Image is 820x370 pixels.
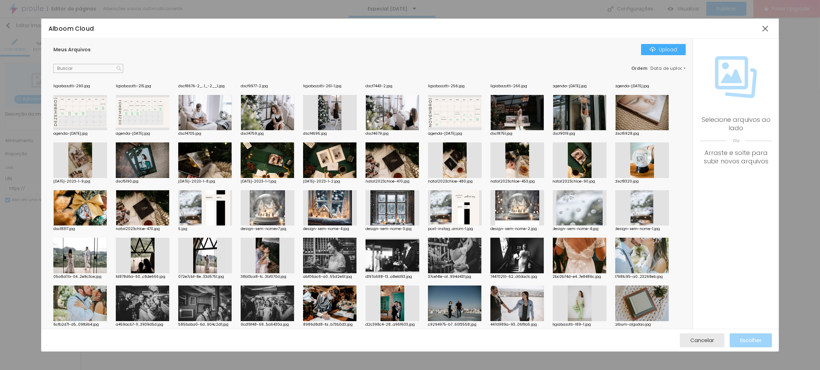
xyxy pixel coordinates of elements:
div: 072e7cbf-8e...33d5751.jpg [178,275,232,279]
div: dscf6928.jpg [615,132,669,135]
span: Data de upload [650,66,687,71]
div: 5.jpg [178,227,232,231]
div: ligiabazotti-261-1.jpg [303,84,357,88]
div: 585baba0-6d...904c2df.jpg [178,323,232,326]
div: ligiabazotti-256.jpg [428,84,482,88]
div: album-algodao.jpg [615,323,669,326]
div: dscf8676-2_...1_-2__1.jpg [178,84,232,88]
div: agenda-[DATE].jpg [615,84,669,88]
span: Cancelar [690,337,714,343]
div: 1798fc95-a0...23268eb.jpg [615,275,669,279]
div: 74470210-62...d0dac1c.jpg [490,275,544,279]
img: Icone [116,66,121,71]
div: 447d989a-93...06f1fa5.jpg [490,323,544,326]
span: Meus Arquivos [53,46,91,53]
div: dscf4705.jpg [178,132,232,135]
div: natal2023chloe-453.jpg [490,180,544,183]
img: Icone [715,56,757,98]
div: agenda-[DATE].jpg [116,132,170,135]
div: d197a688-13...a8efd93.jpg [366,275,419,279]
div: c9294975-b7...60f3558.jpg [428,323,482,326]
div: design-sem-nome-4.jpg [553,227,607,231]
span: Alboom Cloud [48,24,94,33]
div: dscf4759.jpg [241,132,294,135]
div: dscf4679.jpg [366,132,419,135]
div: dscf8317.jpg [53,227,107,231]
div: design-sem-nome-4.jpg [303,227,357,231]
div: [DATE]-2023-1-1.jpg [241,180,294,183]
div: a459acb7-11...3939d5d.jpg [116,323,170,326]
div: dscf9019.jpg [553,132,607,135]
div: 05a8a17a-04...2e8c3ce.jpg [53,275,107,279]
div: : [631,66,686,71]
div: 0cd19f48-68...5a6430a.jpg [241,323,294,326]
div: fd878d6a-60...c8de666.jpg [116,275,170,279]
span: Escolher [740,337,761,343]
div: Selecione arquivos ao lado Arraste e solte para subir novos arquivos [700,116,772,165]
div: 37ce141e-a1...994d43f.jpg [428,275,482,279]
div: post-instag...arrom-1.jpg [428,227,482,231]
div: design-sem-nome-3.jpg [366,227,419,231]
button: IconeUpload [641,44,686,55]
button: Escolher [730,333,772,347]
div: [DATE]-2023-1-2.jpg [303,180,357,183]
div: [DATE]-2023-1-8.jpg [178,180,232,183]
div: natal2023chloe-480.jpg [428,180,482,183]
div: ligiabazotti-266.jpg [490,84,544,88]
div: natal2023chloe-470.jpg [116,227,170,231]
div: design-sem-nomev7.jpg [241,227,294,231]
div: 6cfb2d71-d5...09fb1b4.jpg [53,323,107,326]
div: dscf4695.jpg [303,132,357,135]
div: dscf9977-2.jpg [241,84,294,88]
div: ligiabazotti-189-1.jpg [553,323,607,326]
div: [DATE]-2023-1-9.jpg [53,180,107,183]
div: agenda-[DATE].jpg [553,84,607,88]
input: Buscar [53,64,123,73]
div: natal2023chloe-470.jpg [366,180,419,183]
div: design-sem-nome-1.jpg [615,227,669,231]
div: abf06ac6-a0...55d2e6f.jpg [303,275,357,279]
div: dscf8320.jpg [615,180,669,183]
div: dscf7443-2.jpg [366,84,419,88]
div: 2bc0b74d-e4...7e8486c.jpg [553,275,607,279]
span: Ordem [631,65,648,71]
img: Icone [650,47,655,52]
div: Upload [650,47,677,52]
div: d2c398c4-28...a96f603.jpg [366,323,419,326]
div: natal2023chloe-90.jpg [553,180,607,183]
div: 8986d8d8-fa...b73b0d3.jpg [303,323,357,326]
div: dscf5190.jpg [116,180,170,183]
div: dscf8751.jpg [490,132,544,135]
button: Cancelar [680,333,724,347]
div: agenda-[DATE].jpg [428,132,482,135]
div: 38b13ca8-fc...3bf070d.jpg [241,275,294,279]
span: ou [700,132,772,149]
div: agenda-[DATE].jpg [53,132,107,135]
div: design-sem-nome-2.jpg [490,227,544,231]
div: ligiabazotti-215.jpg [116,84,170,88]
div: ligiabazotti-290.jpg [53,84,107,88]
